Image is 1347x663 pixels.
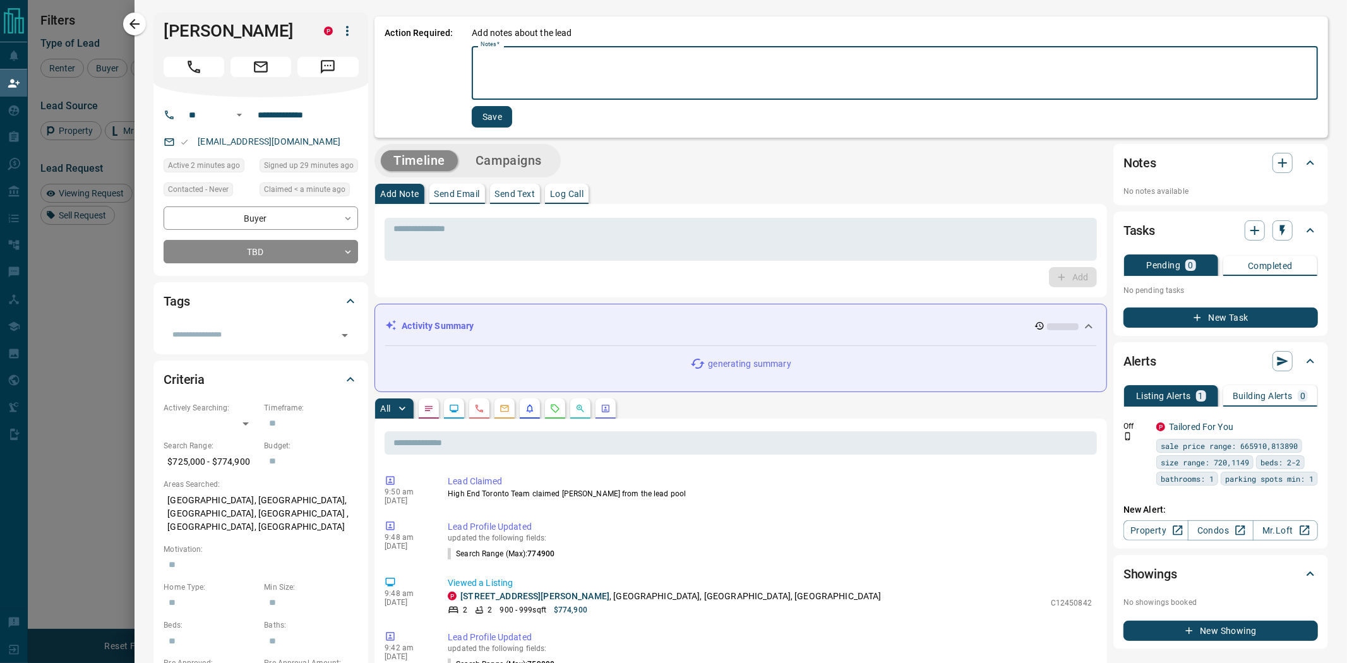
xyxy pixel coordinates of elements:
[1123,308,1318,328] button: New Task
[449,403,459,414] svg: Lead Browsing Activity
[385,496,429,505] p: [DATE]
[164,286,358,316] div: Tags
[1123,346,1318,376] div: Alerts
[1188,261,1193,270] p: 0
[550,189,584,198] p: Log Call
[1123,186,1318,197] p: No notes available
[1123,153,1156,173] h2: Notes
[488,604,492,616] p: 2
[164,451,258,472] p: $725,000 - $774,900
[472,27,572,40] p: Add notes about the lead
[1123,559,1318,589] div: Showings
[164,364,358,395] div: Criteria
[448,576,1092,590] p: Viewed a Listing
[550,403,560,414] svg: Requests
[385,643,429,652] p: 9:42 am
[525,403,535,414] svg: Listing Alerts
[481,40,500,49] label: Notes
[336,326,354,344] button: Open
[1123,220,1155,241] h2: Tasks
[500,403,510,414] svg: Emails
[260,158,358,176] div: Sun Oct 12 2025
[164,479,358,490] p: Areas Searched:
[1123,215,1318,246] div: Tasks
[1161,456,1249,469] span: size range: 720,1149
[1051,597,1092,609] p: C12450842
[385,314,1096,338] div: Activity Summary
[264,183,345,196] span: Claimed < a minute ago
[434,189,480,198] p: Send Email
[164,369,205,390] h2: Criteria
[448,488,1092,499] p: High End Toronto Team claimed [PERSON_NAME] from the lead pool
[448,631,1092,644] p: Lead Profile Updated
[1146,261,1180,270] p: Pending
[232,107,247,122] button: Open
[460,590,881,603] p: , [GEOGRAPHIC_DATA], [GEOGRAPHIC_DATA], [GEOGRAPHIC_DATA]
[1123,597,1318,608] p: No showings booked
[1136,391,1191,400] p: Listing Alerts
[230,57,291,77] span: Email
[164,440,258,451] p: Search Range:
[1123,432,1132,441] svg: Push Notification Only
[1123,351,1156,371] h2: Alerts
[1199,391,1204,400] p: 1
[164,21,305,41] h1: [PERSON_NAME]
[1188,520,1253,541] a: Condos
[264,402,358,414] p: Timeframe:
[708,357,791,371] p: generating summary
[180,138,189,146] svg: Email Valid
[1233,391,1293,400] p: Building Alerts
[164,240,358,263] div: TBD
[1260,456,1300,469] span: beds: 2-2
[1123,281,1318,300] p: No pending tasks
[164,490,358,537] p: [GEOGRAPHIC_DATA], [GEOGRAPHIC_DATA], [GEOGRAPHIC_DATA], [GEOGRAPHIC_DATA] , [GEOGRAPHIC_DATA], [...
[1123,564,1177,584] h2: Showings
[448,592,457,600] div: property.ca
[448,548,554,559] p: Search Range (Max) :
[164,57,224,77] span: Call
[264,582,358,593] p: Min Size:
[527,549,554,558] span: 774900
[264,619,358,631] p: Baths:
[1123,520,1188,541] a: Property
[500,604,546,616] p: 900 - 999 sqft
[1225,472,1314,485] span: parking spots min: 1
[385,487,429,496] p: 9:50 am
[385,652,429,661] p: [DATE]
[380,404,390,413] p: All
[198,136,340,146] a: [EMAIL_ADDRESS][DOMAIN_NAME]
[385,598,429,607] p: [DATE]
[601,403,611,414] svg: Agent Actions
[1253,520,1318,541] a: Mr.Loft
[448,475,1092,488] p: Lead Claimed
[385,533,429,542] p: 9:48 am
[575,403,585,414] svg: Opportunities
[1123,421,1149,432] p: Off
[264,159,354,172] span: Signed up 29 minutes ago
[402,320,474,333] p: Activity Summary
[1123,503,1318,517] p: New Alert:
[164,619,258,631] p: Beds:
[164,291,189,311] h2: Tags
[1161,472,1214,485] span: bathrooms: 1
[381,150,458,171] button: Timeline
[264,440,358,451] p: Budget:
[474,403,484,414] svg: Calls
[1248,261,1293,270] p: Completed
[1123,621,1318,641] button: New Showing
[385,542,429,551] p: [DATE]
[385,589,429,598] p: 9:48 am
[164,402,258,414] p: Actively Searching:
[164,206,358,230] div: Buyer
[472,106,512,128] button: Save
[460,591,609,601] a: [STREET_ADDRESS][PERSON_NAME]
[385,27,453,128] p: Action Required:
[424,403,434,414] svg: Notes
[297,57,358,77] span: Message
[1169,422,1233,432] a: Tailored For You
[495,189,536,198] p: Send Text
[380,189,419,198] p: Add Note
[463,604,467,616] p: 2
[1161,439,1298,452] span: sale price range: 665910,813890
[324,27,333,35] div: property.ca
